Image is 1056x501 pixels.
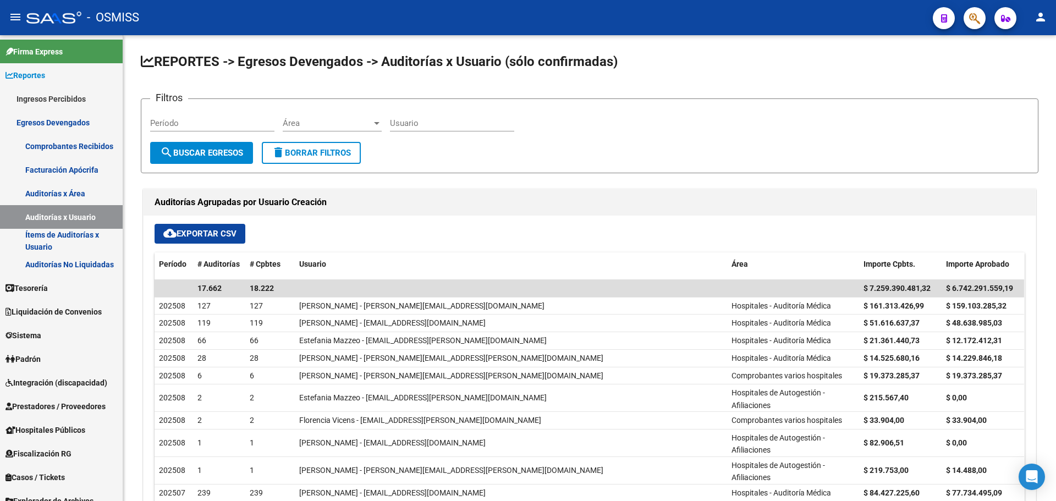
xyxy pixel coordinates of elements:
[1034,10,1047,24] mat-icon: person
[299,354,603,362] span: [PERSON_NAME] - [PERSON_NAME][EMAIL_ADDRESS][PERSON_NAME][DOMAIN_NAME]
[5,424,85,436] span: Hospitales Públicos
[197,416,202,425] span: 2
[732,318,831,327] span: Hospitales - Auditoría Médica
[946,466,987,475] strong: $ 14.488,00
[864,466,909,475] strong: $ 219.753,00
[299,318,486,327] span: [PERSON_NAME] - [EMAIL_ADDRESS][DOMAIN_NAME]
[159,466,185,475] span: 202508
[864,371,920,380] strong: $ 19.373.285,37
[732,301,831,310] span: Hospitales - Auditoría Médica
[299,416,541,425] span: Florencia Vicens - [EMAIL_ADDRESS][PERSON_NAME][DOMAIN_NAME]
[160,148,243,158] span: Buscar Egresos
[159,438,185,447] span: 202508
[299,393,547,402] span: Estefania Mazzeo - [EMAIL_ADDRESS][PERSON_NAME][DOMAIN_NAME]
[155,224,245,244] button: Exportar CSV
[732,416,842,425] span: Comprobantes varios hospitales
[5,329,41,342] span: Sistema
[864,336,920,345] strong: $ 21.361.440,73
[163,229,237,239] span: Exportar CSV
[946,260,1009,268] span: Importe Aprobado
[150,142,253,164] button: Buscar Egresos
[141,54,618,69] span: REPORTES -> Egresos Devengados -> Auditorías x Usuario (sólo confirmadas)
[859,252,942,276] datatable-header-cell: Importe Cpbts.
[250,466,254,475] span: 1
[197,284,222,293] span: 17.662
[732,371,842,380] span: Comprobantes varios hospitales
[864,284,931,293] span: $ 7.259.390.481,32
[299,260,326,268] span: Usuario
[5,306,102,318] span: Liquidación de Convenios
[946,284,1013,293] span: $ 6.742.291.559,19
[732,488,831,497] span: Hospitales - Auditoría Médica
[197,301,211,310] span: 127
[9,10,22,24] mat-icon: menu
[250,393,254,402] span: 2
[197,336,206,345] span: 66
[245,252,295,276] datatable-header-cell: # Cpbtes
[250,284,274,293] span: 18.222
[250,260,280,268] span: # Cpbtes
[5,353,41,365] span: Padrón
[5,471,65,483] span: Casos / Tickets
[197,466,202,475] span: 1
[732,461,825,482] span: Hospitales de Autogestión - Afiliaciones
[732,388,825,410] span: Hospitales de Autogestión - Afiliaciones
[946,416,987,425] strong: $ 33.904,00
[250,438,254,447] span: 1
[5,282,48,294] span: Tesorería
[197,354,206,362] span: 28
[732,336,831,345] span: Hospitales - Auditoría Médica
[193,252,245,276] datatable-header-cell: # Auditorías
[197,260,240,268] span: # Auditorías
[946,336,1002,345] strong: $ 12.172.412,31
[864,318,920,327] strong: $ 51.616.637,37
[5,400,106,412] span: Prestadores / Proveedores
[159,318,185,327] span: 202508
[864,416,904,425] strong: $ 33.904,00
[946,438,967,447] strong: $ 0,00
[197,318,211,327] span: 119
[864,488,920,497] strong: $ 84.427.225,60
[732,260,748,268] span: Área
[197,371,202,380] span: 6
[262,142,361,164] button: Borrar Filtros
[163,227,177,240] mat-icon: cloud_download
[250,318,263,327] span: 119
[150,90,188,106] h3: Filtros
[864,260,915,268] span: Importe Cpbts.
[159,260,186,268] span: Período
[946,488,1002,497] strong: $ 77.734.495,09
[155,252,193,276] datatable-header-cell: Período
[159,301,185,310] span: 202508
[727,252,859,276] datatable-header-cell: Área
[159,371,185,380] span: 202508
[250,488,263,497] span: 239
[299,438,486,447] span: [PERSON_NAME] - [EMAIL_ADDRESS][DOMAIN_NAME]
[159,393,185,402] span: 202508
[197,393,202,402] span: 2
[155,194,1025,211] h1: Auditorías Agrupadas por Usuario Creación
[250,354,258,362] span: 28
[283,118,372,128] span: Área
[250,336,258,345] span: 66
[299,371,603,380] span: [PERSON_NAME] - [PERSON_NAME][EMAIL_ADDRESS][PERSON_NAME][DOMAIN_NAME]
[732,433,825,455] span: Hospitales de Autogestión - Afiliaciones
[946,393,967,402] strong: $ 0,00
[250,301,263,310] span: 127
[5,448,71,460] span: Fiscalización RG
[299,466,603,475] span: [PERSON_NAME] - [PERSON_NAME][EMAIL_ADDRESS][PERSON_NAME][DOMAIN_NAME]
[250,371,254,380] span: 6
[5,69,45,81] span: Reportes
[5,46,63,58] span: Firma Express
[197,438,202,447] span: 1
[272,146,285,159] mat-icon: delete
[299,488,486,497] span: [PERSON_NAME] - [EMAIL_ADDRESS][DOMAIN_NAME]
[299,301,544,310] span: [PERSON_NAME] - [PERSON_NAME][EMAIL_ADDRESS][DOMAIN_NAME]
[864,354,920,362] strong: $ 14.525.680,16
[1019,464,1045,490] div: Open Intercom Messenger
[864,393,909,402] strong: $ 215.567,40
[946,301,1007,310] strong: $ 159.103.285,32
[946,318,1002,327] strong: $ 48.638.985,03
[272,148,351,158] span: Borrar Filtros
[946,354,1002,362] strong: $ 14.229.846,18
